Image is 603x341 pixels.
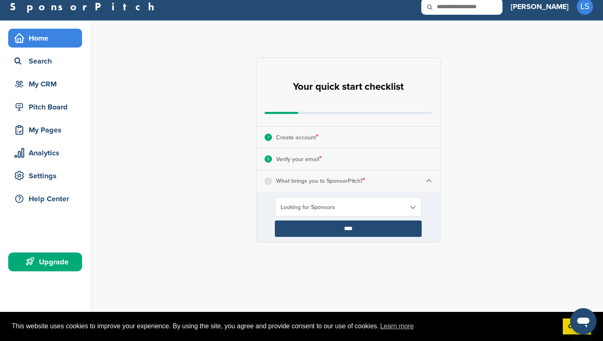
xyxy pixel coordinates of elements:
[12,168,82,183] div: Settings
[8,189,82,208] a: Help Center
[293,78,404,96] h2: Your quick start checklist
[8,252,82,271] a: Upgrade
[8,120,82,139] a: My Pages
[379,320,415,332] a: learn more about cookies
[12,77,82,91] div: My CRM
[12,320,556,332] span: This website uses cookies to improve your experience. By using the site, you agree and provide co...
[8,166,82,185] a: Settings
[265,134,272,141] div: 1
[426,178,432,184] img: Checklist arrow 1
[12,255,82,269] div: Upgrade
[8,29,82,48] a: Home
[12,123,82,137] div: My Pages
[10,1,160,12] a: SponsorPitch
[8,52,82,70] a: Search
[12,100,82,114] div: Pitch Board
[265,155,272,163] div: 2
[281,204,405,211] span: Looking for Sponsors
[265,177,272,185] div: 3
[511,1,569,12] h3: [PERSON_NAME]
[12,145,82,160] div: Analytics
[12,54,82,68] div: Search
[276,132,318,143] p: Create account
[276,175,365,186] p: What brings you to SponsorPitch?
[8,143,82,162] a: Analytics
[563,318,591,335] a: dismiss cookie message
[570,308,596,334] iframe: Button to launch messaging window
[8,98,82,116] a: Pitch Board
[12,191,82,206] div: Help Center
[8,75,82,93] a: My CRM
[12,31,82,45] div: Home
[276,154,322,164] p: Verify your email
